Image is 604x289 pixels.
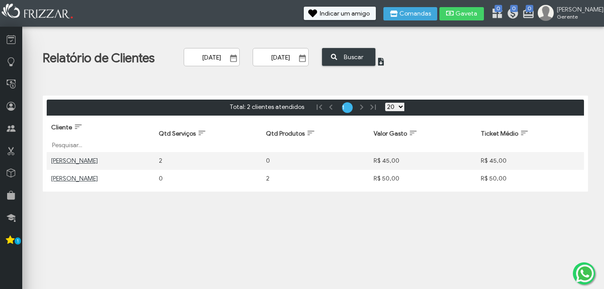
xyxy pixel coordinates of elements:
[159,130,196,137] span: Qtd Serviços
[51,157,98,165] a: [PERSON_NAME]
[538,5,600,23] a: [PERSON_NAME] Gerente
[154,152,262,170] td: 2
[51,124,72,131] span: Cliente
[476,116,584,152] th: Ticket Médio: activate to sort column ascending
[51,140,150,149] input: Pesquisar...
[510,5,518,12] span: 0
[557,13,597,20] span: Gerente
[481,130,518,137] span: Ticket Médio
[15,237,21,245] span: 1
[495,5,502,12] span: 0
[369,116,477,152] th: Valor Gasto: activate to sort column ascending
[557,6,597,13] span: [PERSON_NAME]
[455,11,478,17] span: Gaveta
[526,5,533,12] span: 0
[338,50,369,64] span: Buscar
[476,152,584,170] td: R$ 45,00
[342,102,353,113] a: Page 1
[47,116,154,152] th: Cliente: activate to sort column ascending
[262,116,369,152] th: Qtd Produtos: activate to sort column ascending
[51,175,98,182] a: [PERSON_NAME]
[376,48,396,68] button: ui-button
[522,7,531,21] a: 0
[383,7,437,20] button: Comandas
[507,7,515,21] a: 0
[382,52,390,65] span: ui-button
[47,100,584,116] div: Paginação
[266,130,305,137] span: Qtd Produtos
[253,48,309,66] input: Data Final
[322,48,375,66] button: Buscar
[476,170,584,188] td: R$ 50,00
[304,7,376,20] button: Indicar um amigo
[227,102,307,112] span: Total: 2 clientes atendidos
[574,263,596,284] img: whatsapp.png
[439,7,484,20] button: Gaveta
[154,116,262,152] th: Qtd Serviços: activate to sort column ascending
[374,130,407,137] span: Valor Gasto
[43,50,155,66] h1: Relatório de Clientes
[491,7,500,21] a: 0
[296,54,309,63] button: Show Calendar
[184,48,240,66] input: Data Inicial
[369,152,477,170] td: R$ 45,00
[320,11,370,17] span: Indicar um amigo
[369,170,477,188] td: R$ 50,00
[262,152,369,170] td: 0
[399,11,431,17] span: Comandas
[227,54,240,63] button: Show Calendar
[262,170,369,188] td: 2
[154,170,262,188] td: 0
